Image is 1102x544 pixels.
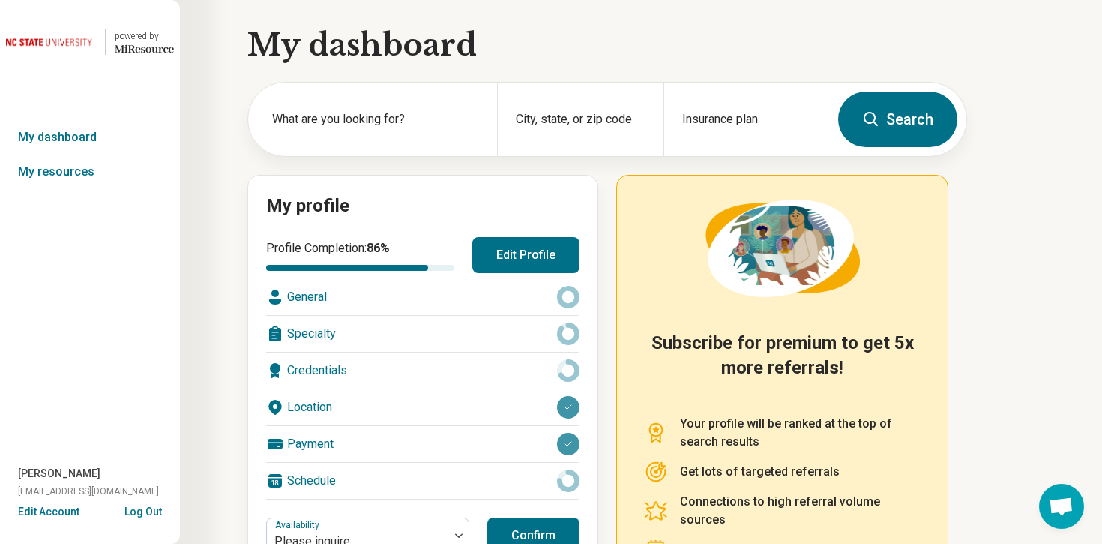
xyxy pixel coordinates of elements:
div: Open chat [1039,484,1084,529]
p: Connections to high referral volume sources [680,493,921,529]
span: 86 % [367,241,390,255]
p: Get lots of targeted referrals [680,463,840,481]
button: Edit Account [18,504,79,520]
label: Availability [275,520,322,530]
span: [EMAIL_ADDRESS][DOMAIN_NAME] [18,485,159,498]
button: Edit Profile [472,237,579,273]
img: North Carolina State University [6,24,96,60]
h2: Subscribe for premium to get 5x more referrals! [644,331,921,397]
div: Credentials [266,353,579,389]
div: General [266,279,579,315]
div: Profile Completion: [266,239,454,271]
div: Schedule [266,463,579,499]
h1: My dashboard [247,24,967,66]
div: powered by [115,29,174,43]
label: What are you looking for? [272,110,479,128]
div: Payment [266,426,579,462]
button: Search [838,92,957,147]
div: Specialty [266,316,579,352]
button: Log Out [124,504,162,516]
div: Location [266,389,579,425]
a: North Carolina State University powered by [6,24,174,60]
span: [PERSON_NAME] [18,466,100,482]
p: Your profile will be ranked at the top of search results [680,415,921,451]
h2: My profile [266,194,579,219]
